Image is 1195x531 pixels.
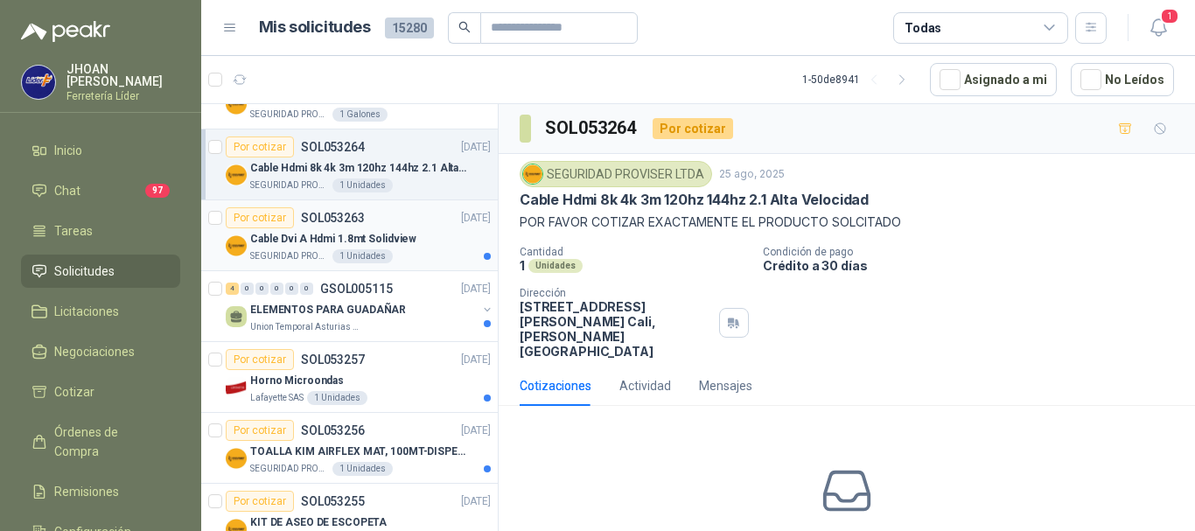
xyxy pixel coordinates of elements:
[250,514,387,531] p: KIT DE ASEO DE ESCOPETA
[250,108,329,122] p: SEGURIDAD PROVISER LTDA
[21,475,180,508] a: Remisiones
[1071,63,1174,96] button: No Leídos
[250,444,468,460] p: TOALLA KIM AIRFLEX MAT, 100MT-DISPENSADOR- caja x6
[145,184,170,198] span: 97
[255,283,269,295] div: 0
[461,210,491,227] p: [DATE]
[301,495,365,507] p: SOL053255
[250,231,416,248] p: Cable Dvi A Hdmi 1.8mt Solidview
[458,21,471,33] span: search
[520,287,712,299] p: Dirección
[226,278,494,334] a: 4 0 0 0 0 0 GSOL005115[DATE] ELEMENTOS PARA GUADAÑARUnion Temporal Asturias Hogares Felices
[1160,8,1179,24] span: 1
[619,376,671,395] div: Actividad
[54,482,119,501] span: Remisiones
[226,377,247,398] img: Company Logo
[520,191,869,209] p: Cable Hdmi 8k 4k 3m 120hz 144hz 2.1 Alta Velocidad
[301,353,365,366] p: SOL053257
[520,299,712,359] p: [STREET_ADDRESS][PERSON_NAME] Cali , [PERSON_NAME][GEOGRAPHIC_DATA]
[54,181,80,200] span: Chat
[226,448,247,469] img: Company Logo
[226,164,247,185] img: Company Logo
[719,166,785,183] p: 25 ago, 2025
[21,335,180,368] a: Negociaciones
[301,424,365,437] p: SOL053256
[461,423,491,439] p: [DATE]
[320,283,393,295] p: GSOL005115
[54,221,93,241] span: Tareas
[332,178,393,192] div: 1 Unidades
[226,94,247,115] img: Company Logo
[226,235,247,256] img: Company Logo
[520,376,591,395] div: Cotizaciones
[21,416,180,468] a: Órdenes de Compra
[226,491,294,512] div: Por cotizar
[520,161,712,187] div: SEGURIDAD PROVISER LTDA
[520,246,749,258] p: Cantidad
[520,213,1174,232] p: POR FAVOR COTIZAR EXACTAMENTE EL PRODUCTO SOLCITADO
[21,255,180,288] a: Solicitudes
[763,246,1188,258] p: Condición de pago
[54,423,164,461] span: Órdenes de Compra
[300,283,313,295] div: 0
[226,283,239,295] div: 4
[930,63,1057,96] button: Asignado a mi
[301,141,365,153] p: SOL053264
[250,391,304,405] p: Lafayette SAS
[201,413,498,484] a: Por cotizarSOL053256[DATE] Company LogoTOALLA KIM AIRFLEX MAT, 100MT-DISPENSADOR- caja x6SEGURIDA...
[259,15,371,40] h1: Mis solicitudes
[201,342,498,413] a: Por cotizarSOL053257[DATE] Company LogoHorno MicroondasLafayette SAS1 Unidades
[332,462,393,476] div: 1 Unidades
[21,174,180,207] a: Chat97
[201,200,498,271] a: Por cotizarSOL053263[DATE] Company LogoCable Dvi A Hdmi 1.8mt SolidviewSEGURIDAD PROVISER LTDA1 U...
[461,139,491,156] p: [DATE]
[250,320,360,334] p: Union Temporal Asturias Hogares Felices
[301,212,365,224] p: SOL053263
[523,164,542,184] img: Company Logo
[545,115,639,142] h3: SOL053264
[763,258,1188,273] p: Crédito a 30 días
[21,375,180,409] a: Cotizar
[699,376,752,395] div: Mensajes
[21,21,110,42] img: Logo peakr
[285,283,298,295] div: 0
[250,160,468,177] p: Cable Hdmi 8k 4k 3m 120hz 144hz 2.1 Alta Velocidad
[905,18,941,38] div: Todas
[226,207,294,228] div: Por cotizar
[461,281,491,297] p: [DATE]
[54,262,115,281] span: Solicitudes
[241,283,254,295] div: 0
[528,259,583,273] div: Unidades
[332,108,388,122] div: 1 Galones
[250,178,329,192] p: SEGURIDAD PROVISER LTDA
[461,352,491,368] p: [DATE]
[66,63,180,87] p: JHOAN [PERSON_NAME]
[385,17,434,38] span: 15280
[22,66,55,99] img: Company Logo
[21,295,180,328] a: Licitaciones
[520,258,525,273] p: 1
[653,118,733,139] div: Por cotizar
[332,249,393,263] div: 1 Unidades
[21,214,180,248] a: Tareas
[802,66,916,94] div: 1 - 50 de 8941
[54,302,119,321] span: Licitaciones
[1143,12,1174,44] button: 1
[270,283,283,295] div: 0
[226,420,294,441] div: Por cotizar
[54,342,135,361] span: Negociaciones
[307,391,367,405] div: 1 Unidades
[54,141,82,160] span: Inicio
[250,249,329,263] p: SEGURIDAD PROVISER LTDA
[54,382,94,402] span: Cotizar
[461,493,491,510] p: [DATE]
[226,349,294,370] div: Por cotizar
[250,373,344,389] p: Horno Microondas
[250,302,406,318] p: ELEMENTOS PARA GUADAÑAR
[201,129,498,200] a: Por cotizarSOL053264[DATE] Company LogoCable Hdmi 8k 4k 3m 120hz 144hz 2.1 Alta VelocidadSEGURIDA...
[226,136,294,157] div: Por cotizar
[21,134,180,167] a: Inicio
[66,91,180,101] p: Ferretería Líder
[250,462,329,476] p: SEGURIDAD PROVISER LTDA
